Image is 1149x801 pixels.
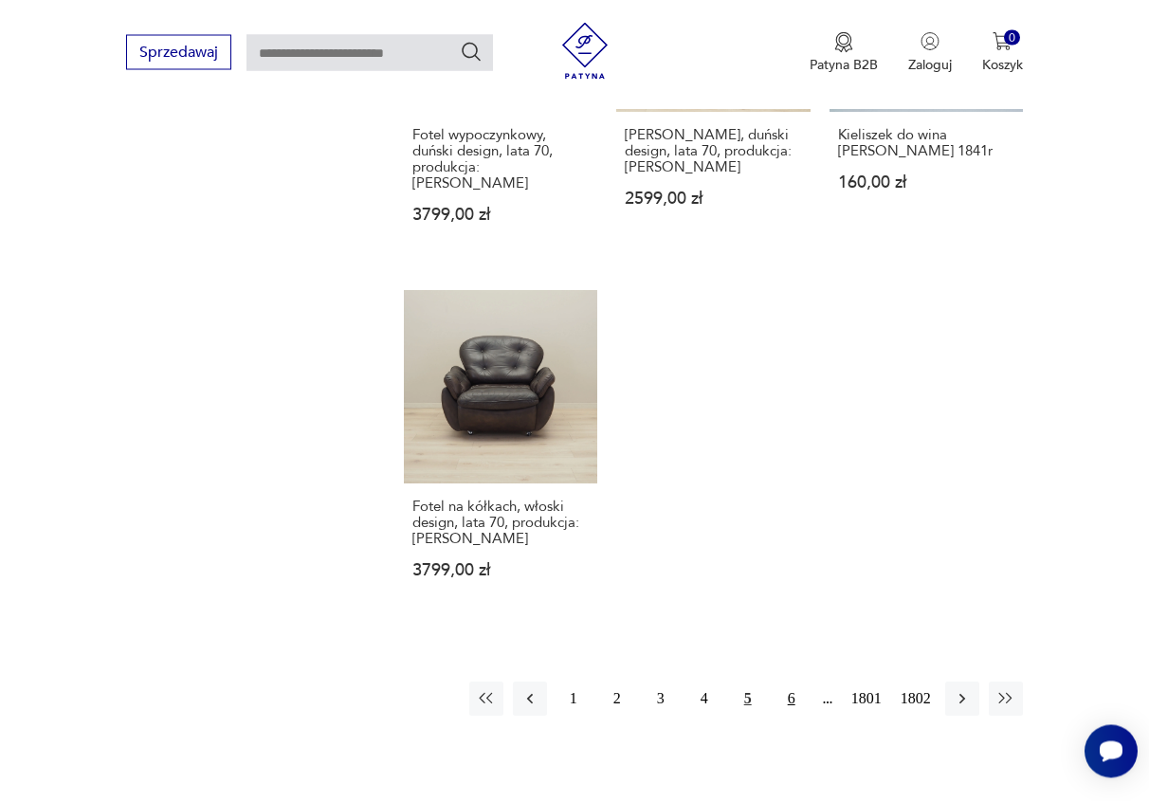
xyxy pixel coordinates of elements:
[838,175,1014,191] p: 160,00 zł
[993,32,1012,51] img: Ikona koszyka
[644,683,678,717] button: 3
[810,56,878,74] p: Patyna B2B
[1004,30,1020,46] div: 0
[908,32,952,74] button: Zaloguj
[126,47,231,61] a: Sprzedawaj
[412,563,589,579] p: 3799,00 zł
[126,35,231,70] button: Sprzedawaj
[412,128,589,192] h3: Fotel wypoczynkowy, duński design, lata 70, produkcja: [PERSON_NAME]
[982,56,1023,74] p: Koszyk
[404,291,597,616] a: Fotel na kółkach, włoski design, lata 70, produkcja: WłochyFotel na kółkach, włoski design, lata ...
[556,23,613,80] img: Patyna - sklep z meblami i dekoracjami vintage
[625,191,801,208] p: 2599,00 zł
[412,208,589,224] p: 3799,00 zł
[896,683,936,717] button: 1802
[687,683,721,717] button: 4
[1085,725,1138,778] iframe: Smartsupp widget button
[810,32,878,74] button: Patyna B2B
[556,683,591,717] button: 1
[625,128,801,176] h3: [PERSON_NAME], duński design, lata 70, produkcja: [PERSON_NAME]
[982,32,1023,74] button: 0Koszyk
[847,683,886,717] button: 1801
[600,683,634,717] button: 2
[834,32,853,53] img: Ikona medalu
[908,56,952,74] p: Zaloguj
[412,500,589,548] h3: Fotel na kółkach, włoski design, lata 70, produkcja: [PERSON_NAME]
[775,683,809,717] button: 6
[460,41,483,64] button: Szukaj
[731,683,765,717] button: 5
[810,32,878,74] a: Ikona medaluPatyna B2B
[838,128,1014,160] h3: Kieliszek do wina [PERSON_NAME] 1841r
[921,32,939,51] img: Ikonka użytkownika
